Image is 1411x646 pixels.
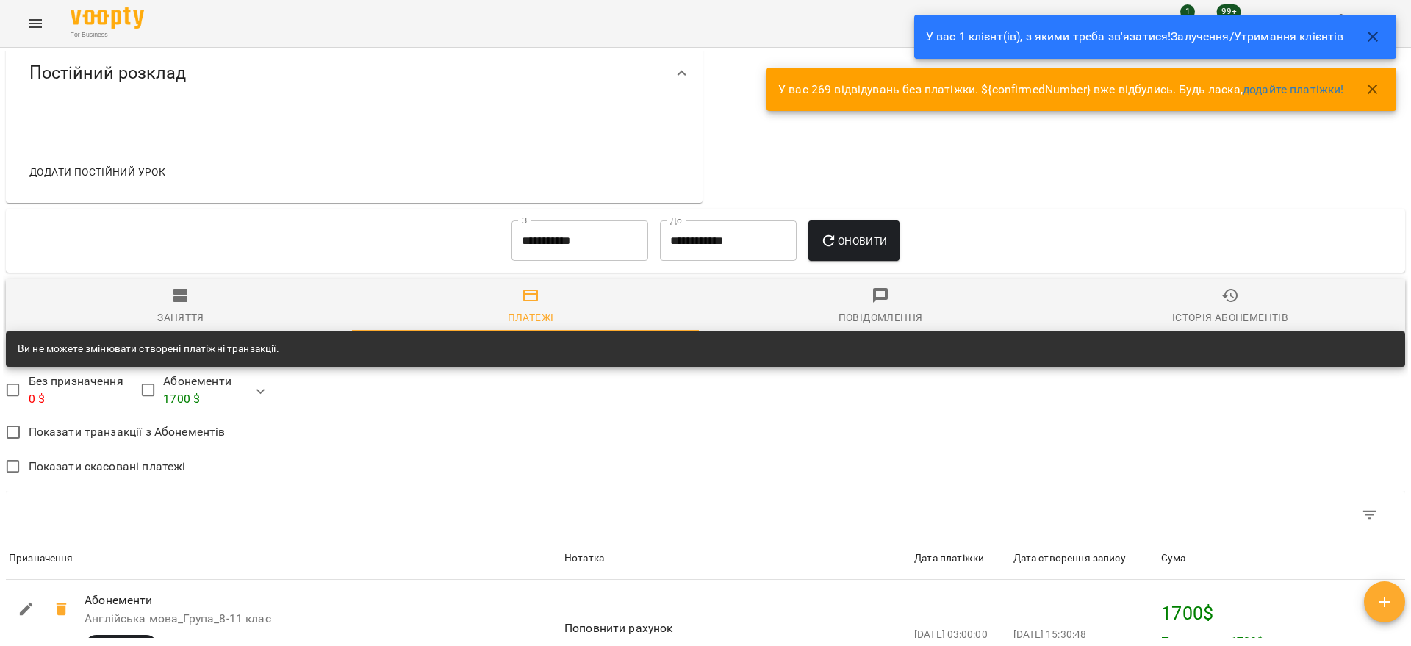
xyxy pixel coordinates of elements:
div: Дата створення запису [1013,550,1126,567]
button: Додати постійний урок [24,159,171,185]
span: 99+ [1217,4,1241,19]
span: Поповнити рахунок [564,621,673,635]
div: Сума [1161,550,1186,567]
span: Оновити [820,232,887,250]
button: Menu [18,6,53,41]
span: Дата створення запису [1013,550,1155,567]
span: [DATE] 15:30:48 [1013,628,1086,640]
img: Voopty Logo [71,7,144,29]
div: Дата платіжки [914,550,984,567]
div: Sort [564,550,604,567]
div: Платежі [508,309,554,326]
span: For Business [71,30,144,40]
p: 1700 $ [163,390,231,408]
div: Sort [1161,550,1186,567]
div: Історія абонементів [1172,309,1288,326]
span: Без призначення [29,373,123,407]
div: Заняття [157,309,204,326]
span: [DATE] 03:00:00 [914,628,987,640]
button: Оновити [808,220,899,262]
div: Ви не можете змінювати створені платіжні транзакції. [18,336,279,362]
p: У вас 269 відвідувань без платіжки. ${confirmedNumber} вже відбулись. Будь ласка, [778,81,1343,98]
div: Table Toolbar [6,491,1405,538]
p: 1700 $ [1161,600,1402,628]
span: Показати скасовані платежі [29,458,186,475]
div: Призначення [9,550,73,567]
span: Додати постійний урок [29,163,165,181]
span: 1700$ Скасувати транзакцію? [44,592,79,627]
div: Нотатка [564,550,604,567]
div: Постійний розклад [6,35,703,111]
span: Дата платіжки [914,550,1007,567]
p: 0 $ [29,390,123,408]
span: 1 [1180,4,1195,19]
div: Sort [914,550,984,567]
button: Фільтр [1352,498,1387,533]
a: Залучення/Утримання клієнтів [1171,29,1343,43]
span: Нотатка [564,550,908,567]
a: додайте платіжки! [1243,82,1344,96]
span: Сума [1161,550,1402,567]
p: Абонементи [85,592,449,609]
span: Абонементи [163,373,231,407]
span: Призначення [9,550,559,567]
div: Sort [9,550,73,567]
p: У вас 1 клієнт(ів), з якими треба зв'язатися! [926,28,1344,46]
span: Постійний розклад [29,62,186,85]
span: Показати транзакції з Абонементів [29,423,226,441]
div: Повідомлення [839,309,923,326]
h6: Англійська мова_Група_8-11 клас [85,609,449,629]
